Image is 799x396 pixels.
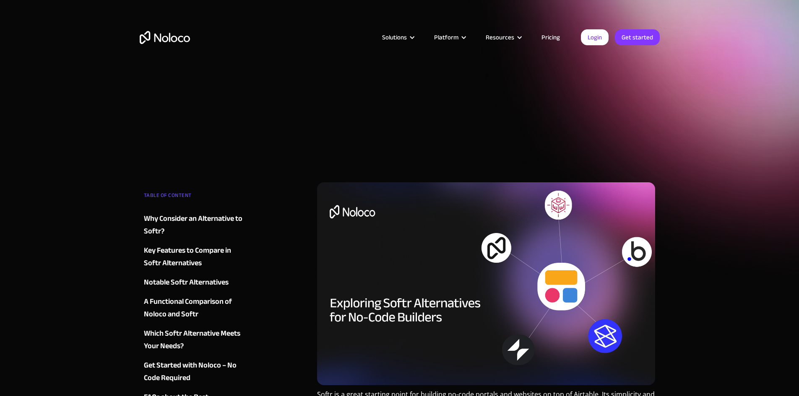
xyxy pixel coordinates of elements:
[372,32,424,43] div: Solutions
[144,189,245,206] div: TABLE OF CONTENT
[144,327,245,352] a: Which Softr Alternative Meets Your Needs?
[615,29,660,45] a: Get started
[581,29,609,45] a: Login
[434,32,458,43] div: Platform
[144,276,245,289] a: Notable Softr Alternatives
[140,31,190,44] a: home
[144,359,245,384] a: Get Started with Noloco – No Code Required
[475,32,531,43] div: Resources
[144,276,229,289] div: Notable Softr Alternatives
[382,32,407,43] div: Solutions
[144,244,245,269] a: Key Features to Compare in Softr Alternatives
[486,32,514,43] div: Resources
[531,32,570,43] a: Pricing
[144,212,245,238] a: Why Consider an Alternative to Softr?
[424,32,475,43] div: Platform
[144,295,245,321] a: A Functional Comparison of Noloco and Softr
